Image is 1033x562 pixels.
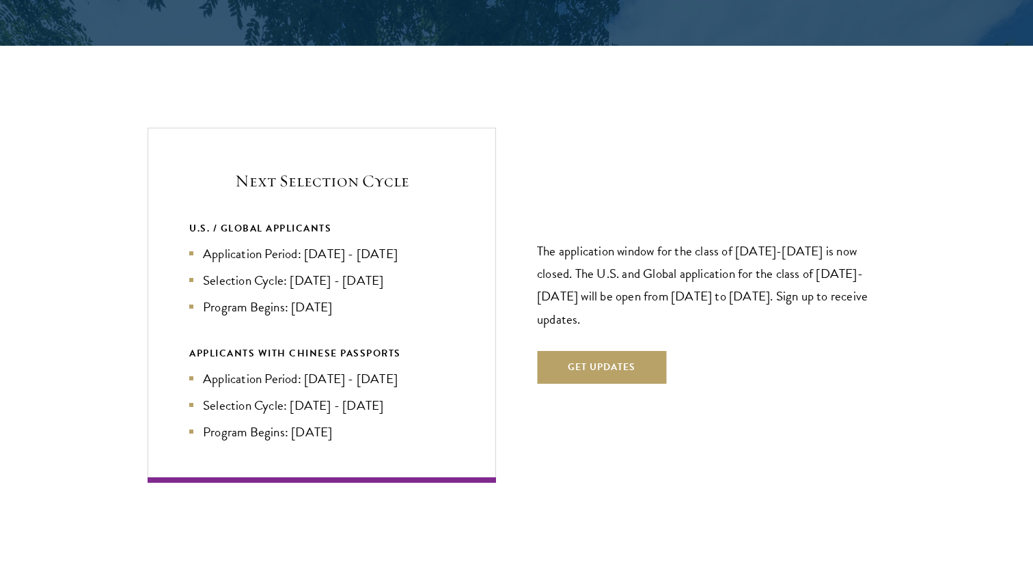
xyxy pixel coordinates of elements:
li: Selection Cycle: [DATE] - [DATE] [189,270,454,290]
li: Application Period: [DATE] - [DATE] [189,244,454,264]
li: Program Begins: [DATE] [189,297,454,317]
li: Program Begins: [DATE] [189,422,454,442]
div: APPLICANTS WITH CHINESE PASSPORTS [189,345,454,362]
li: Selection Cycle: [DATE] - [DATE] [189,395,454,415]
h5: Next Selection Cycle [189,169,454,193]
button: Get Updates [537,351,666,384]
div: U.S. / GLOBAL APPLICANTS [189,220,454,237]
li: Application Period: [DATE] - [DATE] [189,369,454,389]
p: The application window for the class of [DATE]-[DATE] is now closed. The U.S. and Global applicat... [537,240,885,330]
